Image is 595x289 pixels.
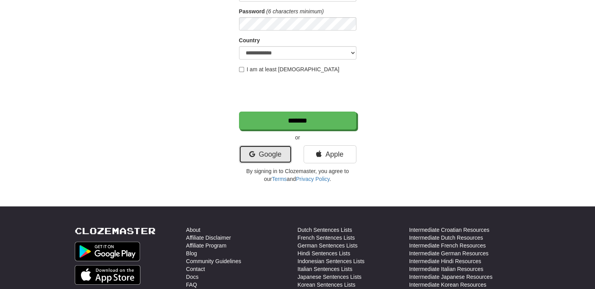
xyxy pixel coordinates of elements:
a: Affiliate Program [186,242,226,249]
iframe: reCAPTCHA [239,77,358,108]
em: (6 characters minimum) [266,8,324,14]
a: Terms [272,176,287,182]
a: Dutch Sentences Lists [298,226,352,234]
label: I am at least [DEMOGRAPHIC_DATA] [239,65,340,73]
a: Intermediate Italian Resources [409,265,484,273]
a: FAQ [186,281,197,289]
a: Intermediate Hindi Resources [409,257,481,265]
a: Affiliate Disclaimer [186,234,231,242]
p: or [239,134,356,141]
a: Intermediate Korean Resources [409,281,487,289]
a: Intermediate Croatian Resources [409,226,489,234]
a: Intermediate Japanese Resources [409,273,493,281]
label: Password [239,7,265,15]
a: Intermediate French Resources [409,242,486,249]
a: French Sentences Lists [298,234,355,242]
p: By signing in to Clozemaster, you agree to our and . [239,167,356,183]
a: Contact [186,265,205,273]
a: Hindi Sentences Lists [298,249,351,257]
a: About [186,226,201,234]
label: Country [239,36,260,44]
a: Google [239,145,292,163]
a: Korean Sentences Lists [298,281,356,289]
a: German Sentences Lists [298,242,358,249]
a: Intermediate Dutch Resources [409,234,483,242]
a: Blog [186,249,197,257]
img: Get it on App Store [75,265,141,285]
a: Privacy Policy [296,176,329,182]
a: Italian Sentences Lists [298,265,352,273]
a: Japanese Sentences Lists [298,273,361,281]
a: Apple [304,145,356,163]
input: I am at least [DEMOGRAPHIC_DATA] [239,67,244,72]
a: Indonesian Sentences Lists [298,257,365,265]
img: Get it on Google Play [75,242,140,261]
a: Community Guidelines [186,257,241,265]
a: Docs [186,273,199,281]
a: Clozemaster [75,226,156,236]
a: Intermediate German Resources [409,249,489,257]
